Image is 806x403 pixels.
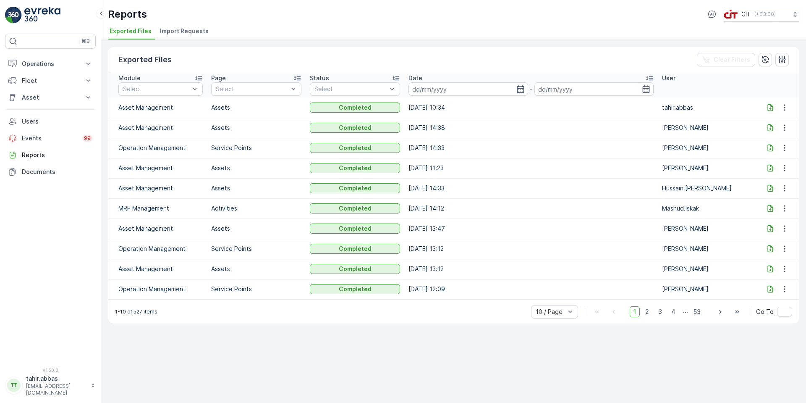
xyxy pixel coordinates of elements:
[5,72,96,89] button: Fleet
[5,113,96,130] a: Users
[22,117,92,126] p: Users
[662,103,752,112] p: tahir.abbas
[118,245,203,253] p: Operation Management
[404,198,657,219] td: [DATE] 14:12
[339,245,372,253] p: Completed
[662,124,752,132] p: [PERSON_NAME]
[339,224,372,233] p: Completed
[5,147,96,163] a: Reports
[26,383,86,396] p: [EMAIL_ADDRESS][DOMAIN_NAME]
[118,184,203,192] p: Asset Management
[211,103,301,112] p: Assets
[211,245,301,253] p: Service Points
[339,164,372,172] p: Completed
[741,10,751,18] p: CIT
[339,184,372,192] p: Completed
[5,7,22,24] img: logo
[211,285,301,293] p: Service Points
[404,259,657,279] td: [DATE] 13:12
[404,118,657,138] td: [DATE] 14:38
[5,55,96,72] button: Operations
[310,203,400,213] button: Completed
[754,11,776,18] p: ( +03:00 )
[310,183,400,193] button: Completed
[5,374,96,396] button: TTtahir.abbas[EMAIL_ADDRESS][DOMAIN_NAME]
[211,224,301,233] p: Assets
[22,93,79,102] p: Asset
[5,368,96,373] span: v 1.50.2
[118,224,203,233] p: Asset Management
[641,306,653,317] span: 2
[667,306,679,317] span: 4
[662,204,752,213] p: Mashud.Iskak
[530,84,533,94] p: -
[108,8,147,21] p: Reports
[118,285,203,293] p: Operation Management
[662,144,752,152] p: [PERSON_NAME]
[22,134,77,142] p: Events
[662,265,752,273] p: [PERSON_NAME]
[408,74,422,82] p: Date
[118,265,203,273] p: Asset Management
[118,204,203,213] p: MRF Management
[310,163,400,173] button: Completed
[22,151,92,159] p: Reports
[724,7,799,22] button: CIT(+03:00)
[662,164,752,172] p: [PERSON_NAME]
[683,306,688,317] p: ...
[339,265,372,273] p: Completed
[630,306,640,317] span: 1
[211,204,301,213] p: Activities
[724,10,738,19] img: cit-logo_pOk6rL0.png
[697,53,755,66] button: Clear Filters
[662,245,752,253] p: [PERSON_NAME]
[81,38,90,45] p: ⌘B
[5,130,96,147] a: Events99
[24,7,60,24] img: logo_light-DOdMpM7g.png
[22,76,79,85] p: Fleet
[404,239,657,259] td: [DATE] 13:12
[404,178,657,198] td: [DATE] 14:33
[339,103,372,112] p: Completed
[690,306,704,317] span: 53
[84,134,91,142] p: 99
[339,285,372,293] p: Completed
[310,264,400,274] button: Completed
[22,168,92,176] p: Documents
[310,224,400,234] button: Completed
[408,82,528,96] input: dd/mm/yyyy
[26,374,86,383] p: tahir.abbas
[662,184,752,192] p: Hussain.[PERSON_NAME]
[115,308,157,315] p: 1-10 of 527 items
[404,138,657,158] td: [DATE] 14:33
[654,306,666,317] span: 3
[211,265,301,273] p: Assets
[310,103,400,113] button: Completed
[756,308,774,316] span: Go To
[110,27,152,35] span: Exported Files
[118,164,203,172] p: Asset Management
[339,204,372,213] p: Completed
[339,124,372,132] p: Completed
[310,244,400,254] button: Completed
[404,219,657,239] td: [DATE] 13:47
[310,143,400,153] button: Completed
[118,124,203,132] p: Asset Management
[534,82,654,96] input: dd/mm/yyyy
[404,279,657,299] td: [DATE] 12:09
[310,284,400,294] button: Completed
[211,124,301,132] p: Assets
[714,55,750,64] p: Clear Filters
[118,74,141,82] p: Module
[314,85,387,93] p: Select
[211,144,301,152] p: Service Points
[118,54,172,66] p: Exported Files
[662,224,752,233] p: [PERSON_NAME]
[404,97,657,118] td: [DATE] 10:34
[211,164,301,172] p: Assets
[5,163,96,180] a: Documents
[662,285,752,293] p: [PERSON_NAME]
[5,89,96,106] button: Asset
[118,144,203,152] p: Operation Management
[211,74,226,82] p: Page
